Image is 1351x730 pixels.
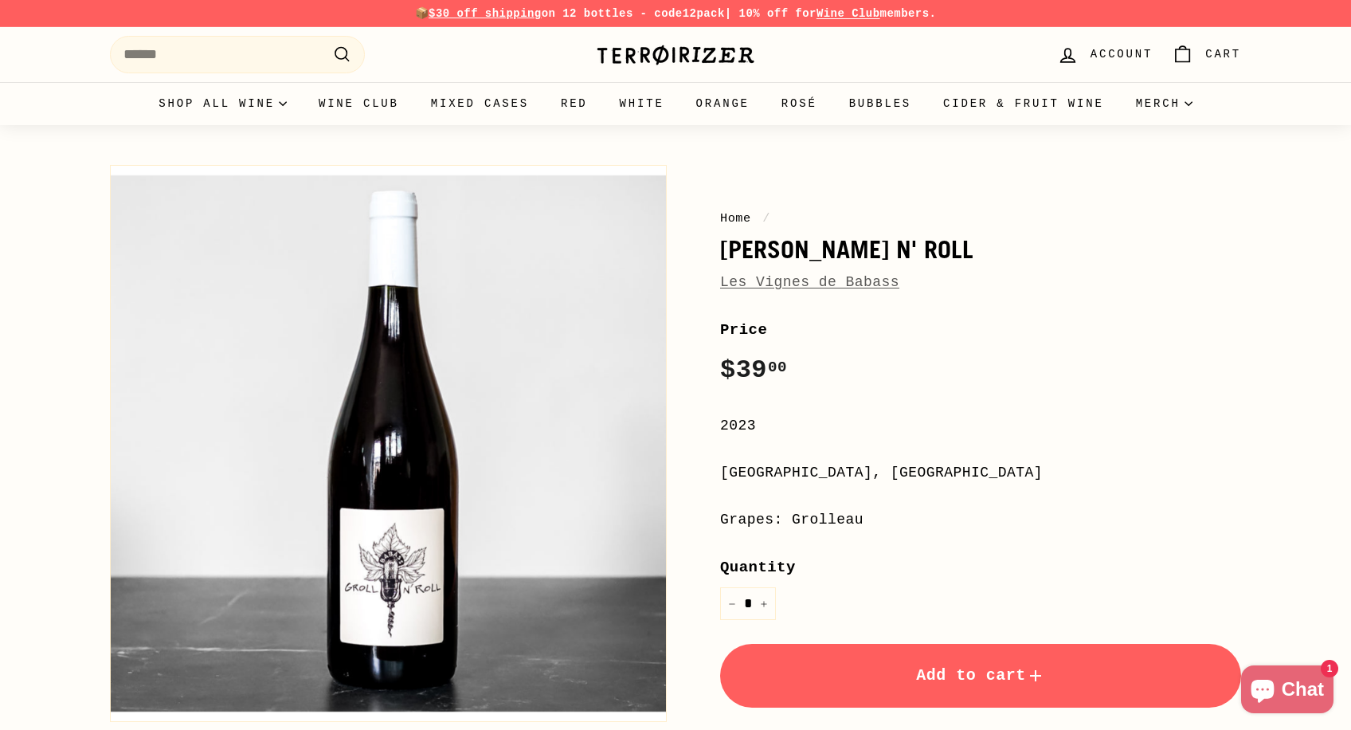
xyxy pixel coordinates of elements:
summary: Shop all wine [143,82,303,125]
a: Cart [1162,31,1251,78]
a: Account [1048,31,1162,78]
span: $39 [720,355,787,385]
div: [GEOGRAPHIC_DATA], [GEOGRAPHIC_DATA] [720,461,1241,485]
a: Red [545,82,604,125]
button: Reduce item quantity by one [720,587,744,620]
a: Wine Club [816,7,880,20]
div: Primary [78,82,1273,125]
span: Add to cart [916,666,1045,685]
sup: 00 [768,359,787,376]
p: 📦 on 12 bottles - code | 10% off for members. [110,5,1241,22]
span: Account [1091,45,1153,63]
button: Add to cart [720,644,1241,708]
button: Increase item quantity by one [752,587,776,620]
a: White [604,82,680,125]
h1: [PERSON_NAME] N' Roll [720,236,1241,263]
a: Home [720,211,751,226]
inbox-online-store-chat: Shopify online store chat [1236,665,1338,717]
label: Price [720,318,1241,342]
span: Cart [1205,45,1241,63]
a: Mixed Cases [415,82,545,125]
strong: 12pack [683,7,725,20]
nav: breadcrumbs [720,209,1241,228]
a: Orange [680,82,766,125]
summary: Merch [1120,82,1208,125]
a: Rosé [766,82,833,125]
a: Wine Club [303,82,415,125]
span: / [758,211,774,226]
a: Bubbles [833,82,927,125]
label: Quantity [720,555,1241,579]
div: Grapes: Grolleau [720,508,1241,532]
input: quantity [720,587,776,620]
a: Cider & Fruit Wine [927,82,1120,125]
a: Les Vignes de Babass [720,274,899,290]
div: 2023 [720,414,1241,438]
span: $30 off shipping [429,7,542,20]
